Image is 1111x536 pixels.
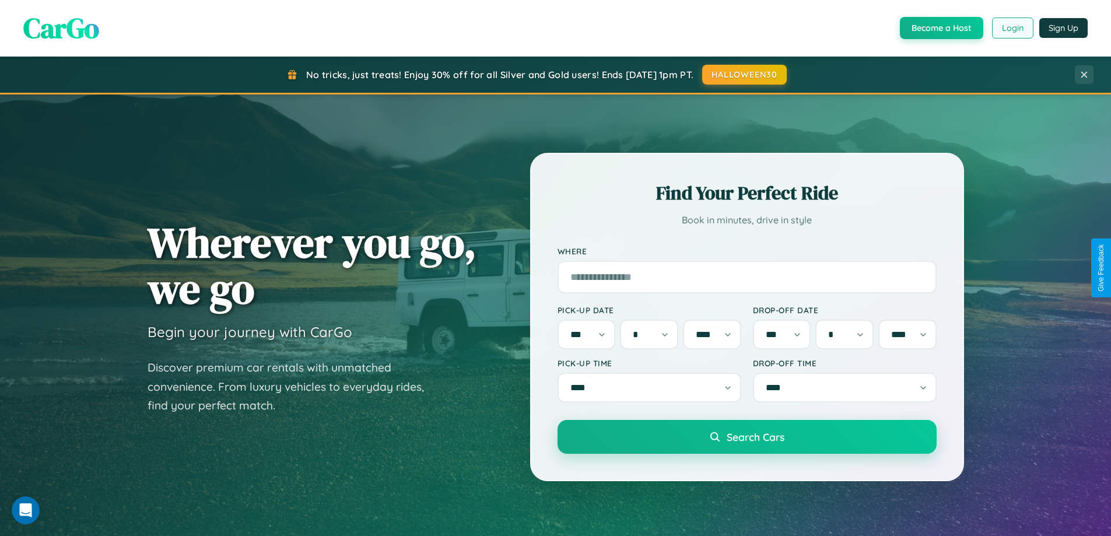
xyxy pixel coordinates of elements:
[753,305,937,315] label: Drop-off Date
[558,358,741,368] label: Pick-up Time
[148,323,352,341] h3: Begin your journey with CarGo
[1039,18,1088,38] button: Sign Up
[702,65,787,85] button: HALLOWEEN30
[558,212,937,229] p: Book in minutes, drive in style
[148,219,476,311] h1: Wherever you go, we go
[992,17,1033,38] button: Login
[1097,244,1105,292] div: Give Feedback
[900,17,983,39] button: Become a Host
[306,69,693,80] span: No tricks, just treats! Enjoy 30% off for all Silver and Gold users! Ends [DATE] 1pm PT.
[558,305,741,315] label: Pick-up Date
[558,246,937,256] label: Where
[753,358,937,368] label: Drop-off Time
[148,358,439,415] p: Discover premium car rentals with unmatched convenience. From luxury vehicles to everyday rides, ...
[558,180,937,206] h2: Find Your Perfect Ride
[727,430,784,443] span: Search Cars
[12,496,40,524] iframe: Intercom live chat
[23,9,99,47] span: CarGo
[558,420,937,454] button: Search Cars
